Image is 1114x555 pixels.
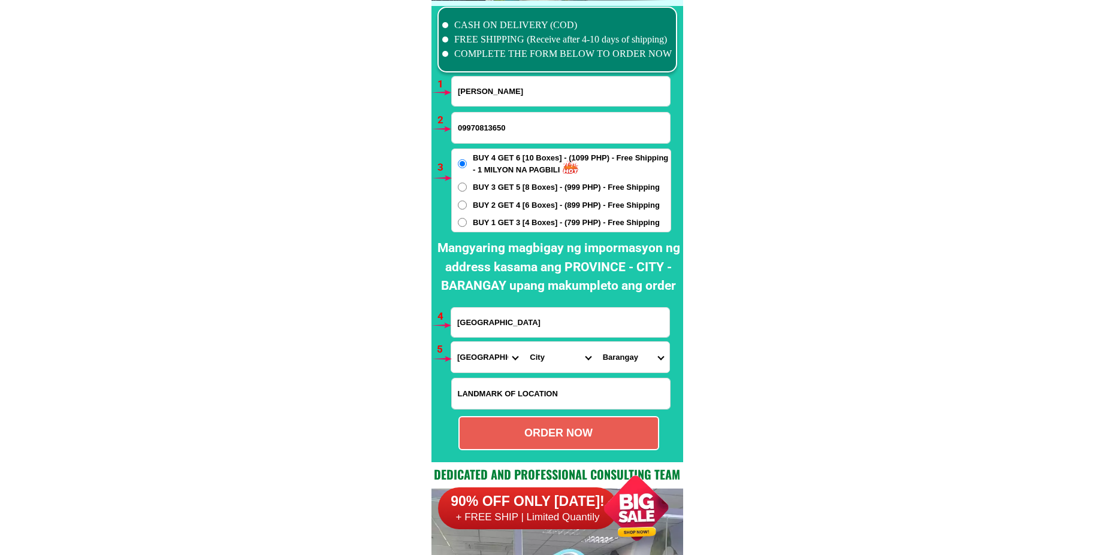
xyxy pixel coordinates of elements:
li: COMPLETE THE FORM BELOW TO ORDER NOW [442,47,672,61]
h2: Dedicated and professional consulting team [431,465,683,483]
h6: + FREE SHIP | Limited Quantily [438,511,618,524]
h2: Mangyaring magbigay ng impormasyon ng address kasama ang PROVINCE - CITY - BARANGAY upang makumpl... [434,239,683,296]
input: Input full_name [452,77,670,106]
select: Select province [451,342,524,372]
input: BUY 1 GET 3 [4 Boxes] - (799 PHP) - Free Shipping [458,218,467,227]
div: ORDER NOW [460,425,658,441]
li: CASH ON DELIVERY (COD) [442,18,672,32]
select: Select commune [597,342,669,372]
h6: 1 [437,77,451,92]
h6: 90% OFF ONLY [DATE]! [438,493,618,511]
input: BUY 3 GET 5 [8 Boxes] - (999 PHP) - Free Shipping [458,183,467,192]
span: BUY 1 GET 3 [4 Boxes] - (799 PHP) - Free Shipping [473,217,660,229]
h6: 4 [437,309,451,324]
li: FREE SHIPPING (Receive after 4-10 days of shipping) [442,32,672,47]
span: BUY 4 GET 6 [10 Boxes] - (1099 PHP) - Free Shipping - 1 MILYON NA PAGBILI [473,152,671,175]
select: Select district [524,342,596,372]
span: BUY 2 GET 4 [6 Boxes] - (899 PHP) - Free Shipping [473,199,660,211]
h6: 5 [437,342,451,357]
input: BUY 4 GET 6 [10 Boxes] - (1099 PHP) - Free Shipping - 1 MILYON NA PAGBILI [458,159,467,168]
span: BUY 3 GET 5 [8 Boxes] - (999 PHP) - Free Shipping [473,181,660,193]
input: BUY 2 GET 4 [6 Boxes] - (899 PHP) - Free Shipping [458,201,467,210]
input: Input phone_number [452,113,670,143]
input: Input LANDMARKOFLOCATION [452,378,670,409]
h6: 2 [437,113,451,128]
input: Input address [451,308,669,337]
h6: 3 [437,160,451,175]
